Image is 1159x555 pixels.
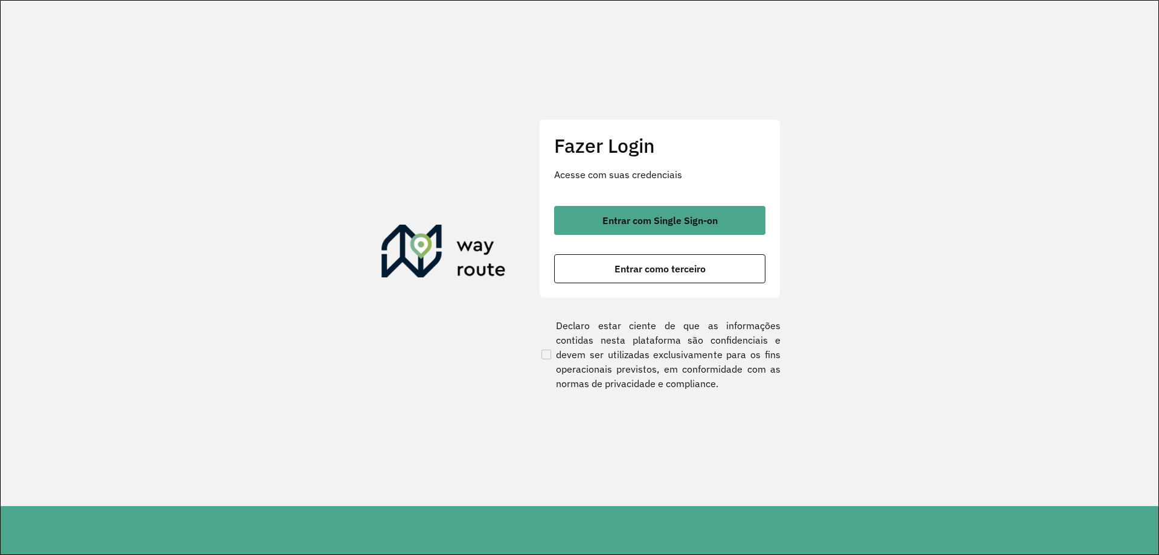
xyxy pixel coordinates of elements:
button: button [554,254,765,283]
span: Entrar com Single Sign-on [602,216,718,225]
span: Entrar como terceiro [615,264,706,274]
label: Declaro estar ciente de que as informações contidas nesta plataforma são confidenciais e devem se... [539,318,781,391]
h2: Fazer Login [554,134,765,157]
button: button [554,206,765,235]
img: Roteirizador AmbevTech [382,225,506,283]
p: Acesse com suas credenciais [554,167,765,182]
